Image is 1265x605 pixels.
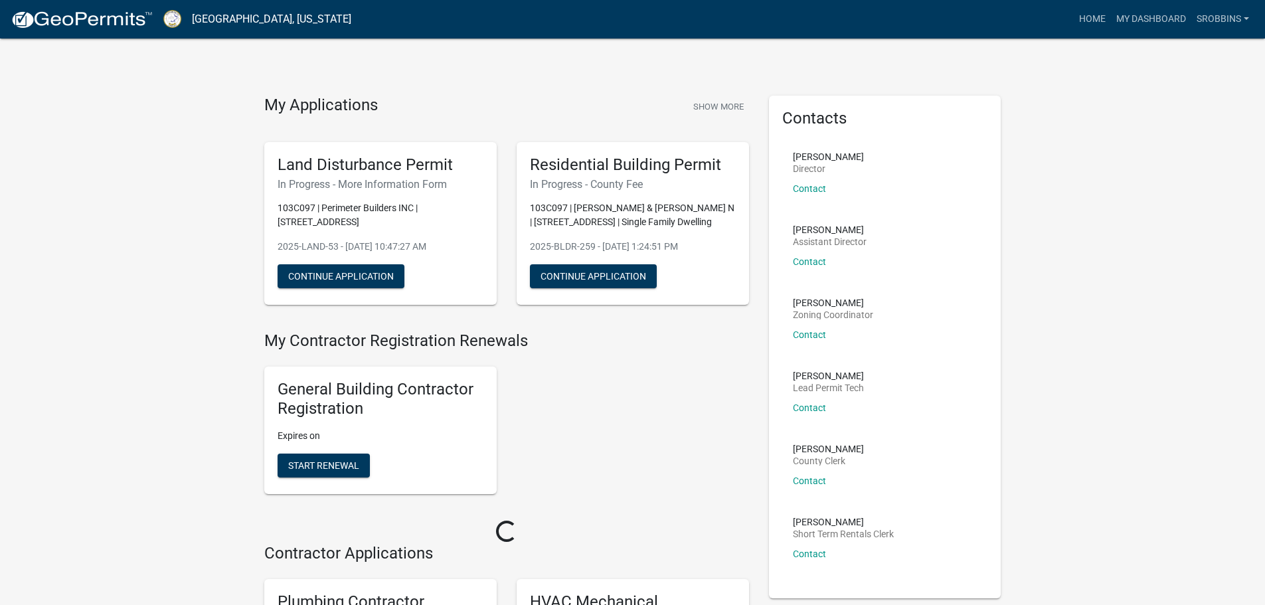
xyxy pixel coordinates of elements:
[688,96,749,118] button: Show More
[1074,7,1111,32] a: Home
[793,152,864,161] p: [PERSON_NAME]
[793,329,826,340] a: Contact
[793,517,894,527] p: [PERSON_NAME]
[278,178,483,191] h6: In Progress - More Information Form
[793,529,894,539] p: Short Term Rentals Clerk
[793,475,826,486] a: Contact
[793,310,873,319] p: Zoning Coordinator
[793,371,864,381] p: [PERSON_NAME]
[793,402,826,413] a: Contact
[278,454,370,477] button: Start Renewal
[278,240,483,254] p: 2025-LAND-53 - [DATE] 10:47:27 AM
[793,183,826,194] a: Contact
[793,256,826,267] a: Contact
[278,201,483,229] p: 103C097 | Perimeter Builders INC | [STREET_ADDRESS]
[793,164,864,173] p: Director
[264,331,749,351] h4: My Contractor Registration Renewals
[530,155,736,175] h5: Residential Building Permit
[278,155,483,175] h5: Land Disturbance Permit
[278,429,483,443] p: Expires on
[1191,7,1254,32] a: srobbins
[163,10,181,28] img: Putnam County, Georgia
[530,240,736,254] p: 2025-BLDR-259 - [DATE] 1:24:51 PM
[1111,7,1191,32] a: My Dashboard
[793,456,864,466] p: County Clerk
[793,444,864,454] p: [PERSON_NAME]
[278,264,404,288] button: Continue Application
[793,225,867,234] p: [PERSON_NAME]
[530,264,657,288] button: Continue Application
[793,237,867,246] p: Assistant Director
[530,178,736,191] h6: In Progress - County Fee
[793,298,873,307] p: [PERSON_NAME]
[793,383,864,392] p: Lead Permit Tech
[793,549,826,559] a: Contact
[530,201,736,229] p: 103C097 | [PERSON_NAME] & [PERSON_NAME] N | [STREET_ADDRESS] | Single Family Dwelling
[264,544,749,563] h4: Contractor Applications
[264,96,378,116] h4: My Applications
[192,8,351,31] a: [GEOGRAPHIC_DATA], [US_STATE]
[264,331,749,504] wm-registration-list-section: My Contractor Registration Renewals
[288,460,359,470] span: Start Renewal
[782,109,988,128] h5: Contacts
[278,380,483,418] h5: General Building Contractor Registration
